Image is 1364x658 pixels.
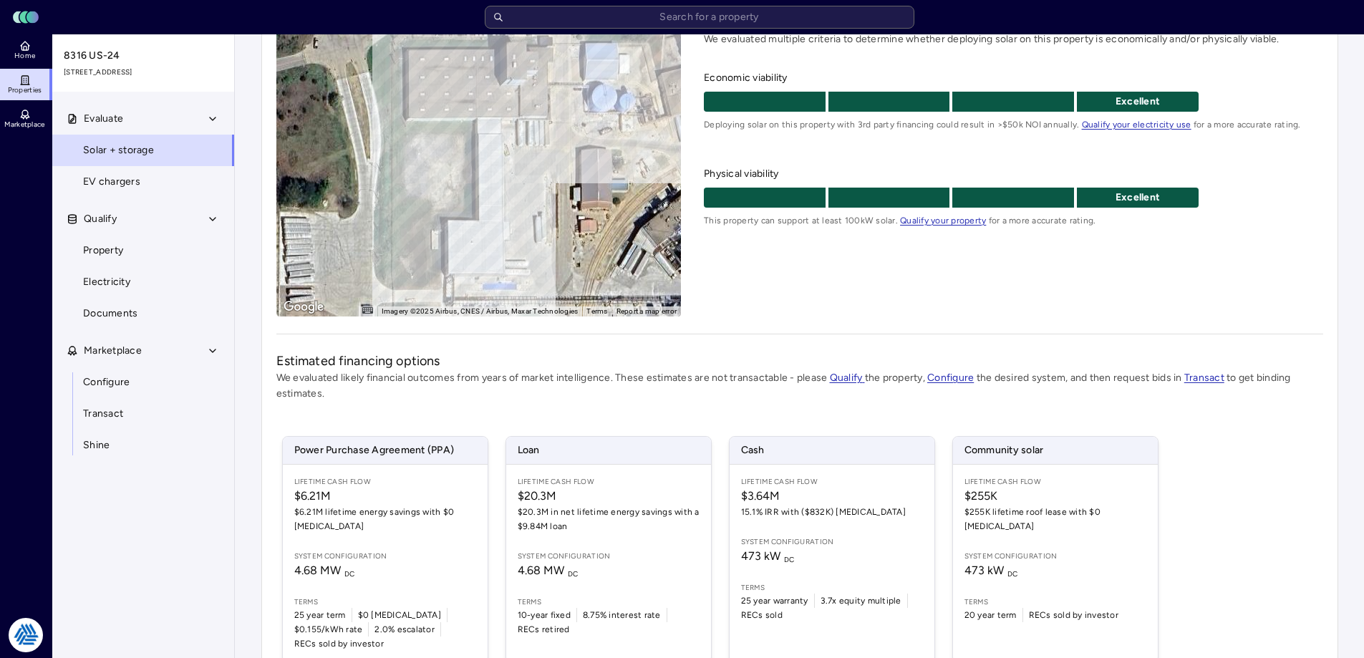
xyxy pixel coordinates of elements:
[568,569,579,579] sub: DC
[358,608,441,622] span: $0 [MEDICAL_DATA]
[294,637,384,651] span: RECs sold by investor
[52,166,235,198] a: EV chargers
[294,551,476,562] span: System configuration
[84,211,117,227] span: Qualify
[518,488,700,505] span: $20.3M
[52,367,235,398] a: Configure
[485,6,914,29] input: Search for a property
[741,549,795,563] span: 473 kW
[964,551,1146,562] span: System configuration
[953,437,1158,464] span: Community solar
[518,596,700,608] span: Terms
[741,608,783,622] span: RECs sold
[14,52,35,60] span: Home
[52,335,236,367] button: Marketplace
[64,67,224,78] span: [STREET_ADDRESS]
[518,563,579,577] span: 4.68 MW
[52,398,235,430] a: Transact
[294,596,476,608] span: Terms
[927,372,974,384] a: Configure
[964,505,1146,533] span: $255K lifetime roof lease with $0 [MEDICAL_DATA]
[1077,94,1199,110] p: Excellent
[52,103,236,135] button: Evaluate
[704,213,1322,228] span: This property can support at least 100kW solar. for a more accurate rating.
[741,476,923,488] span: Lifetime Cash Flow
[518,622,570,637] span: RECs retired
[1029,608,1118,622] span: RECs sold by investor
[900,216,986,226] a: Qualify your property
[1007,569,1018,579] sub: DC
[616,307,677,315] a: Report a map error
[586,307,607,315] a: Terms (opens in new tab)
[784,555,795,564] sub: DC
[52,203,236,235] button: Qualify
[64,48,224,64] span: 8316 US-24
[276,352,1323,370] h2: Estimated financing options
[52,135,235,166] a: Solar + storage
[280,298,327,316] a: Open this area in Google Maps (opens a new window)
[518,505,700,533] span: $20.3M in net lifetime energy savings with a $9.84M loan
[518,551,700,562] span: System configuration
[964,476,1146,488] span: Lifetime Cash Flow
[294,563,355,577] span: 4.68 MW
[704,117,1322,132] span: Deploying solar on this property with 3rd party financing could result in >$50k NOI annually. for...
[52,430,235,461] a: Shine
[730,437,934,464] span: Cash
[294,608,346,622] span: 25 year term
[741,582,923,594] span: Terms
[276,370,1323,402] p: We evaluated likely financial outcomes from years of market intelligence. These estimates are not...
[8,86,42,95] span: Properties
[382,307,579,315] span: Imagery ©2025 Airbus, CNES / Airbus, Maxar Technologies
[964,608,1017,622] span: 20 year term
[741,536,923,548] span: System configuration
[283,437,488,464] span: Power Purchase Agreement (PPA)
[506,437,711,464] span: Loan
[821,594,901,608] span: 3.7x equity multiple
[583,608,661,622] span: 8.75% interest rate
[84,343,142,359] span: Marketplace
[964,563,1018,577] span: 473 kW
[9,618,43,652] img: Tradition Energy
[1077,190,1199,205] p: Excellent
[704,166,1322,182] span: Physical viability
[52,298,235,329] a: Documents
[280,298,327,316] img: Google
[964,596,1146,608] span: Terms
[83,274,130,290] span: Electricity
[83,406,123,422] span: Transact
[83,243,123,258] span: Property
[1082,120,1191,130] a: Qualify your electricity use
[344,569,355,579] sub: DC
[52,266,235,298] a: Electricity
[294,505,476,533] span: $6.21M lifetime energy savings with $0 [MEDICAL_DATA]
[741,505,923,519] span: 15.1% IRR with ($832K) [MEDICAL_DATA]
[83,142,154,158] span: Solar + storage
[294,476,476,488] span: Lifetime Cash Flow
[964,488,1146,505] span: $255K
[741,488,923,505] span: $3.64M
[518,608,571,622] span: 10-year fixed
[52,235,235,266] a: Property
[84,111,123,127] span: Evaluate
[830,372,865,384] a: Qualify
[704,70,1322,86] span: Economic viability
[294,488,476,505] span: $6.21M
[83,306,137,321] span: Documents
[83,374,130,390] span: Configure
[704,32,1322,47] p: We evaluated multiple criteria to determine whether deploying solar on this property is economica...
[374,622,435,637] span: 2.0% escalator
[83,174,140,190] span: EV chargers
[1184,372,1224,384] a: Transact
[362,307,372,314] button: Keyboard shortcuts
[83,437,110,453] span: Shine
[294,622,363,637] span: $0.155/kWh rate
[4,120,44,129] span: Marketplace
[518,476,700,488] span: Lifetime Cash Flow
[741,594,808,608] span: 25 year warranty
